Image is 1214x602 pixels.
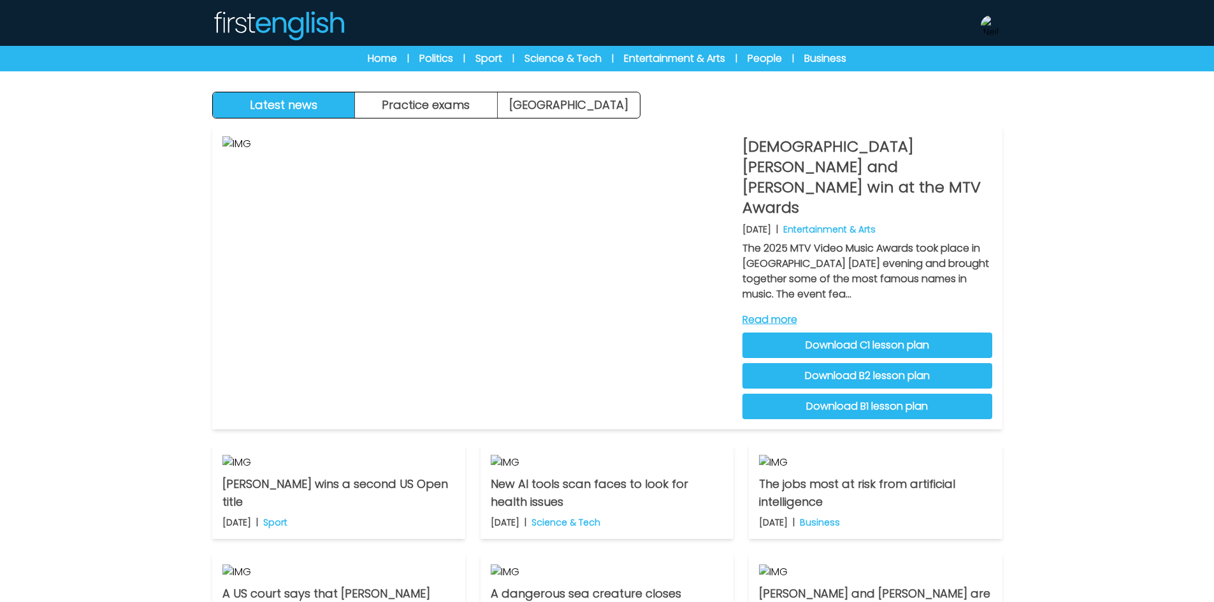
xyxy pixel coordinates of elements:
img: IMG [222,136,732,419]
button: Practice exams [355,92,498,118]
a: Science & Tech [524,51,602,66]
p: Sport [263,516,287,529]
p: [DATE] [222,516,251,529]
p: The jobs most at risk from artificial intelligence [759,475,992,511]
p: [DATE] [759,516,788,529]
img: IMG [491,564,723,580]
p: Business [800,516,840,529]
button: Latest news [213,92,356,118]
p: The 2025 MTV Video Music Awards took place in [GEOGRAPHIC_DATA] [DATE] evening and brought togeth... [742,241,992,302]
a: Home [368,51,397,66]
img: Neil Storey [981,15,1001,36]
img: IMG [222,564,455,580]
span: | [735,52,737,65]
span: | [792,52,794,65]
a: [GEOGRAPHIC_DATA] [498,92,640,118]
a: Business [804,51,846,66]
img: IMG [222,455,455,470]
span: | [512,52,514,65]
a: Politics [419,51,453,66]
p: New AI tools scan faces to look for health issues [491,475,723,511]
b: | [256,516,258,529]
a: Entertainment & Arts [624,51,725,66]
span: | [463,52,465,65]
a: IMG New AI tools scan faces to look for health issues [DATE] | Science & Tech [481,445,733,539]
a: Sport [475,51,502,66]
img: IMG [759,455,992,470]
p: [DATE] [742,223,771,236]
a: Download B1 lesson plan [742,394,992,419]
p: [DATE] [491,516,519,529]
b: | [776,223,778,236]
p: [PERSON_NAME] wins a second US Open title [222,475,455,511]
p: Entertainment & Arts [783,223,876,236]
p: [DEMOGRAPHIC_DATA][PERSON_NAME] and [PERSON_NAME] win at the MTV Awards [742,136,992,218]
a: Download C1 lesson plan [742,333,992,358]
b: | [524,516,526,529]
a: People [748,51,782,66]
img: IMG [759,564,992,580]
a: Read more [742,312,992,327]
a: Download B2 lesson plan [742,363,992,389]
img: Logo [212,10,345,41]
p: Science & Tech [531,516,600,529]
span: | [407,52,409,65]
a: IMG [PERSON_NAME] wins a second US Open title [DATE] | Sport [212,445,465,539]
a: IMG The jobs most at risk from artificial intelligence [DATE] | Business [749,445,1002,539]
img: IMG [491,455,723,470]
b: | [793,516,795,529]
span: | [612,52,614,65]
